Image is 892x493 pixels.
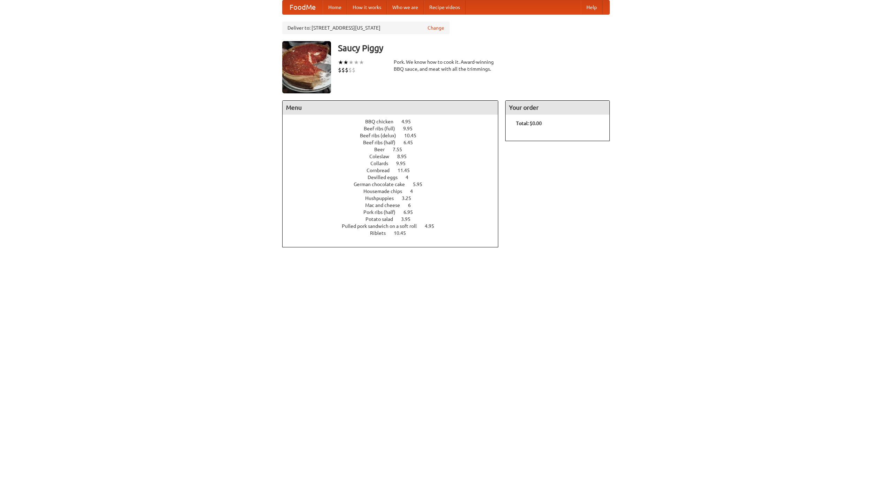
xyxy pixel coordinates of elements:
span: Coleslaw [369,154,396,159]
span: Collards [370,161,395,166]
span: 5.95 [413,182,429,187]
div: Pork. We know how to cook it. Award-winning BBQ sauce, and meat with all the trimmings. [394,59,498,72]
span: BBQ chicken [365,119,400,124]
a: FoodMe [283,0,323,14]
a: Coleslaw 8.95 [369,154,420,159]
span: Beef ribs (delux) [360,133,403,138]
span: 9.95 [403,126,420,131]
a: Help [581,0,602,14]
span: 4 [410,188,420,194]
li: ★ [354,59,359,66]
span: Riblets [370,230,393,236]
a: Hushpuppies 3.25 [365,195,424,201]
a: How it works [347,0,387,14]
span: Pulled pork sandwich on a soft roll [342,223,424,229]
a: German chocolate cake 5.95 [354,182,435,187]
span: 9.95 [396,161,413,166]
li: ★ [343,59,348,66]
span: 6.95 [403,209,420,215]
li: $ [352,66,355,74]
span: Beer [374,147,392,152]
div: Deliver to: [STREET_ADDRESS][US_STATE] [282,22,449,34]
a: Cornbread 11.45 [367,168,423,173]
span: 4.95 [425,223,441,229]
h4: Your order [506,101,609,115]
a: Riblets 10.45 [370,230,419,236]
a: Beef ribs (full) 9.95 [364,126,425,131]
li: ★ [338,59,343,66]
span: 10.45 [394,230,413,236]
span: 6.45 [403,140,420,145]
span: 3.95 [401,216,417,222]
a: Housemade chips 4 [363,188,426,194]
a: Recipe videos [424,0,466,14]
li: $ [338,66,341,74]
a: Home [323,0,347,14]
span: Pork ribs (half) [363,209,402,215]
span: 11.45 [398,168,417,173]
span: Mac and cheese [365,202,407,208]
span: 3.25 [402,195,418,201]
span: Cornbread [367,168,397,173]
a: BBQ chicken 4.95 [365,119,424,124]
span: 7.55 [393,147,409,152]
img: angular.jpg [282,41,331,93]
li: $ [348,66,352,74]
a: Beef ribs (delux) 10.45 [360,133,429,138]
span: 8.95 [397,154,414,159]
li: $ [341,66,345,74]
h3: Saucy Piggy [338,41,610,55]
a: Collards 9.95 [370,161,418,166]
span: Hushpuppies [365,195,401,201]
span: 6 [408,202,418,208]
span: Housemade chips [363,188,409,194]
a: Mac and cheese 6 [365,202,424,208]
a: Beef ribs (half) 6.45 [363,140,426,145]
li: $ [345,66,348,74]
h4: Menu [283,101,498,115]
span: Potato salad [366,216,400,222]
span: 4.95 [401,119,418,124]
a: Potato salad 3.95 [366,216,423,222]
li: ★ [348,59,354,66]
a: Change [428,24,444,31]
a: Pork ribs (half) 6.95 [363,209,426,215]
span: Devilled eggs [368,175,405,180]
span: German chocolate cake [354,182,412,187]
li: ★ [359,59,364,66]
a: Pulled pork sandwich on a soft roll 4.95 [342,223,447,229]
a: Who we are [387,0,424,14]
span: Beef ribs (half) [363,140,402,145]
span: Beef ribs (full) [364,126,402,131]
b: Total: $0.00 [516,121,542,126]
a: Devilled eggs 4 [368,175,421,180]
span: 10.45 [404,133,423,138]
span: 4 [406,175,415,180]
a: Beer 7.55 [374,147,415,152]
